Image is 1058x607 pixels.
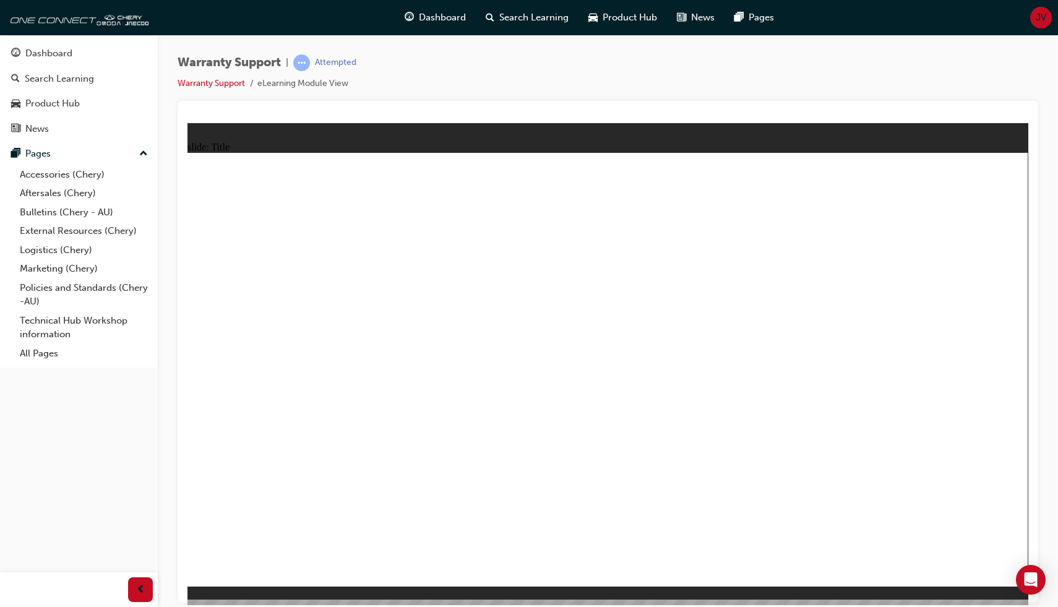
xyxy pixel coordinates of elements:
[1016,565,1046,595] div: Open Intercom Messenger
[405,10,414,25] span: guage-icon
[5,142,153,165] button: Pages
[5,42,153,65] a: Dashboard
[667,5,725,30] a: news-iconNews
[25,122,49,136] div: News
[603,11,657,25] span: Product Hub
[476,5,578,30] a: search-iconSearch Learning
[395,5,476,30] a: guage-iconDashboard
[25,97,80,111] div: Product Hub
[15,344,153,363] a: All Pages
[5,92,153,115] a: Product Hub
[15,259,153,278] a: Marketing (Chery)
[25,147,51,161] div: Pages
[11,124,20,135] span: news-icon
[315,57,356,69] div: Attempted
[11,149,20,160] span: pages-icon
[11,98,20,110] span: car-icon
[293,54,310,71] span: learningRecordVerb_ATTEMPT-icon
[11,48,20,59] span: guage-icon
[15,222,153,241] a: External Resources (Chery)
[5,67,153,90] a: Search Learning
[178,78,245,88] a: Warranty Support
[1030,7,1052,28] button: JV
[499,11,569,25] span: Search Learning
[15,241,153,260] a: Logistics (Chery)
[15,165,153,184] a: Accessories (Chery)
[11,74,20,85] span: search-icon
[1036,11,1046,25] span: JV
[578,5,667,30] a: car-iconProduct Hub
[15,311,153,344] a: Technical Hub Workshop information
[486,10,494,25] span: search-icon
[15,203,153,222] a: Bulletins (Chery - AU)
[136,582,145,598] span: prev-icon
[5,40,153,142] button: DashboardSearch LearningProduct HubNews
[677,10,686,25] span: news-icon
[25,72,94,86] div: Search Learning
[25,46,72,61] div: Dashboard
[286,56,288,70] span: |
[734,10,744,25] span: pages-icon
[725,5,784,30] a: pages-iconPages
[419,11,466,25] span: Dashboard
[257,77,348,91] li: eLearning Module View
[749,11,774,25] span: Pages
[15,184,153,203] a: Aftersales (Chery)
[691,11,715,25] span: News
[5,118,153,140] a: News
[15,278,153,311] a: Policies and Standards (Chery -AU)
[588,10,598,25] span: car-icon
[178,56,281,70] span: Warranty Support
[139,146,148,162] span: up-icon
[6,5,148,30] img: oneconnect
